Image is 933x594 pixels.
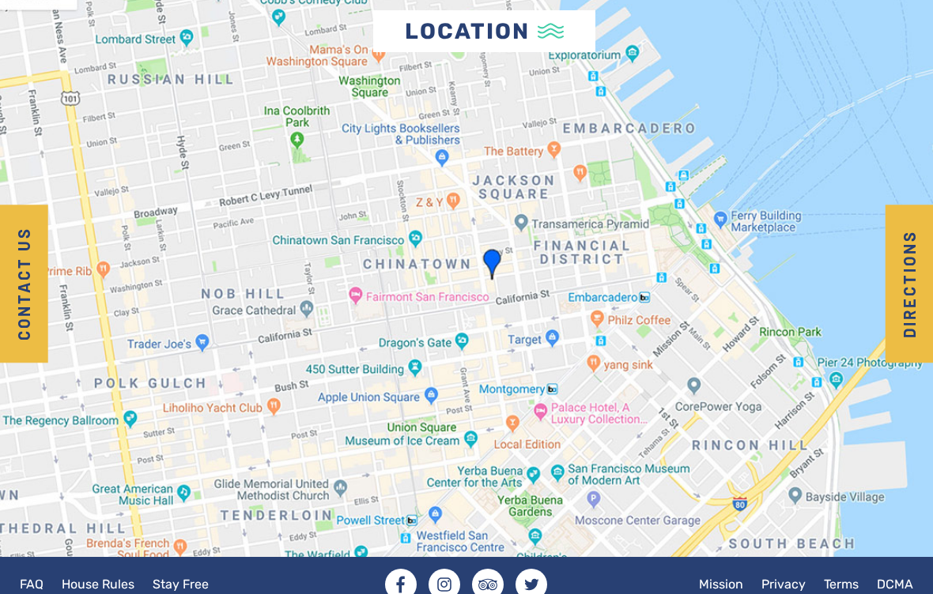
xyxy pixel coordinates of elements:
h2: Location [373,10,595,52]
